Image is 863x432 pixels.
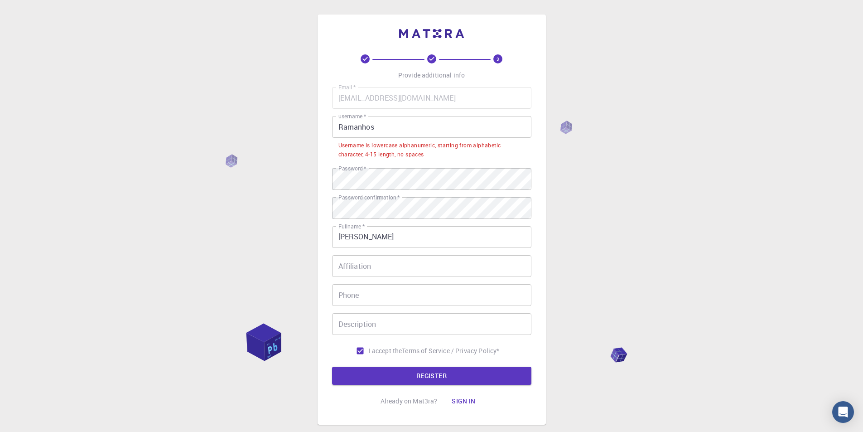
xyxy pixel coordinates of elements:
text: 3 [497,56,499,62]
label: username [338,112,366,120]
span: I accept the [369,346,402,355]
div: Open Intercom Messenger [832,401,854,423]
button: Sign in [444,392,482,410]
label: Fullname [338,223,365,230]
label: Email [338,83,356,91]
button: REGISTER [332,367,531,385]
p: Already on Mat3ra? [381,397,438,406]
div: Username is lowercase alphanumeric, starting from alphabetic character, 4-15 length, no spaces [338,141,525,159]
label: Password confirmation [338,194,400,201]
p: Provide additional info [398,71,465,80]
a: Terms of Service / Privacy Policy* [402,346,499,355]
p: Terms of Service / Privacy Policy * [402,346,499,355]
label: Password [338,165,366,172]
